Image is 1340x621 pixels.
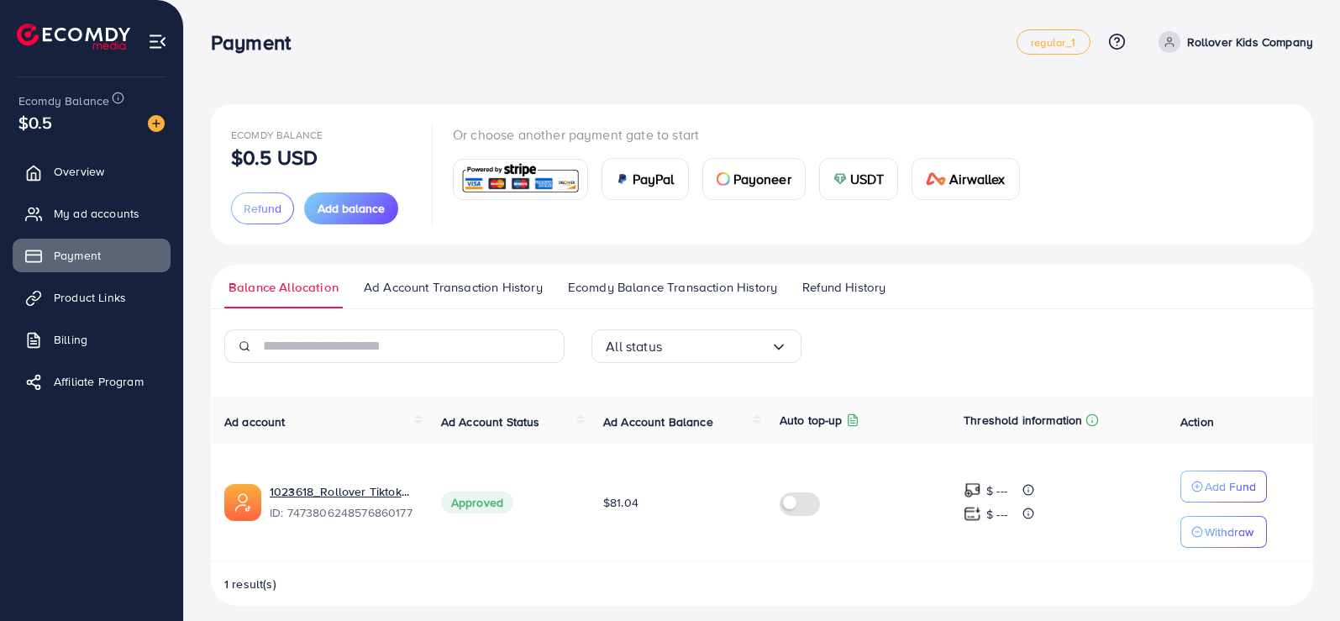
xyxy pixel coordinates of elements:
[13,281,171,314] a: Product Links
[912,158,1019,200] a: cardAirwallex
[229,278,339,297] span: Balance Allocation
[54,289,126,306] span: Product Links
[819,158,899,200] a: cardUSDT
[850,169,885,189] span: USDT
[591,329,801,363] div: Search for option
[603,494,638,511] span: $81.04
[603,413,713,430] span: Ad Account Balance
[633,169,675,189] span: PayPal
[964,505,981,523] img: top-up amount
[270,483,414,500] a: 1023618_Rollover Tiktok_1740131124299
[733,169,791,189] span: Payoneer
[54,331,87,348] span: Billing
[1180,471,1267,503] button: Add Fund
[964,482,981,499] img: top-up amount
[270,504,414,521] span: ID: 7473806248576860177
[211,30,304,55] h3: Payment
[54,247,101,264] span: Payment
[13,155,171,188] a: Overview
[231,192,294,224] button: Refund
[441,492,513,513] span: Approved
[717,172,730,186] img: card
[18,92,109,109] span: Ecomdy Balance
[926,172,946,186] img: card
[453,159,588,200] a: card
[318,200,385,217] span: Add balance
[1017,29,1090,55] a: regular_1
[13,239,171,272] a: Payment
[224,413,286,430] span: Ad account
[453,124,1033,145] p: Or choose another payment gate to start
[304,192,398,224] button: Add balance
[606,334,662,360] span: All status
[13,197,171,230] a: My ad accounts
[1187,32,1313,52] p: Rollover Kids Company
[224,484,261,521] img: ic-ads-acc.e4c84228.svg
[13,365,171,398] a: Affiliate Program
[244,200,281,217] span: Refund
[1152,31,1313,53] a: Rollover Kids Company
[602,158,689,200] a: cardPayPal
[231,128,323,142] span: Ecomdy Balance
[224,576,276,592] span: 1 result(s)
[54,373,144,390] span: Affiliate Program
[1205,522,1253,542] p: Withdraw
[780,410,843,430] p: Auto top-up
[702,158,806,200] a: cardPayoneer
[1205,476,1256,497] p: Add Fund
[986,481,1007,501] p: $ ---
[1180,413,1214,430] span: Action
[616,172,629,186] img: card
[833,172,847,186] img: card
[17,24,130,50] img: logo
[949,169,1005,189] span: Airwallex
[1031,37,1075,48] span: regular_1
[54,163,104,180] span: Overview
[568,278,777,297] span: Ecomdy Balance Transaction History
[986,504,1007,524] p: $ ---
[364,278,543,297] span: Ad Account Transaction History
[1180,516,1267,548] button: Withdraw
[18,110,53,134] span: $0.5
[459,161,582,197] img: card
[148,115,165,132] img: image
[54,205,139,222] span: My ad accounts
[662,334,770,360] input: Search for option
[964,410,1082,430] p: Threshold information
[1269,545,1327,608] iframe: Chat
[270,483,414,522] div: <span class='underline'>1023618_Rollover Tiktok_1740131124299</span></br>7473806248576860177
[148,32,167,51] img: menu
[802,278,885,297] span: Refund History
[231,147,318,167] p: $0.5 USD
[441,413,540,430] span: Ad Account Status
[13,323,171,356] a: Billing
